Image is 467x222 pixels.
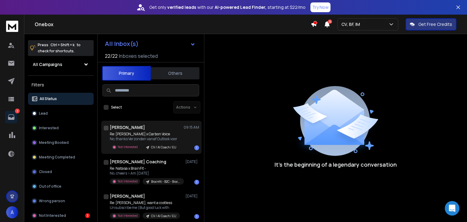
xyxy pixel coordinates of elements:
div: Open Intercom Messenger [445,201,459,216]
p: Out of office [39,184,61,189]
button: All Campaigns [28,58,94,71]
p: It’s the beginning of a legendary conversation [275,160,397,169]
p: No, thanks Verzonden vanaf Outlook voor [110,137,180,141]
p: All Status [40,96,57,101]
h3: Inboxes selected [119,52,158,60]
div: 1 [194,145,199,150]
p: Press to check for shortcuts. [38,42,81,54]
button: Interested [28,122,94,134]
h1: Onebox [35,21,311,28]
p: Not Interested [118,145,138,149]
p: Closed [39,169,52,174]
p: Not Interested [39,213,66,218]
p: Interested [39,126,59,130]
button: A [6,206,18,218]
p: Unsubscribe me (But good luck with [110,205,180,210]
p: Not Interested [118,179,138,184]
div: 1 [194,180,199,185]
img: logo [6,21,18,32]
button: Out of office [28,180,94,193]
a: 3 [5,111,17,123]
p: Lead [39,111,48,116]
span: 22 / 22 [105,52,118,60]
h1: [PERSON_NAME] [110,193,145,199]
p: CV / AI Coach / EU [151,214,176,218]
button: Meeting Booked [28,137,94,149]
div: 3 [85,213,90,218]
span: Ctrl + Shift + k [50,41,75,48]
p: Re: Natasa x BrainFit - [110,166,183,171]
h1: All Inbox(s) [105,41,139,47]
p: Meeting Booked [39,140,69,145]
button: Try Now [310,2,330,12]
h3: Filters [28,81,94,89]
h1: [PERSON_NAME] Coaching [110,159,166,165]
p: Re: [PERSON_NAME] x Carbon Voice [110,132,180,137]
label: Select [111,105,122,110]
p: Wrong person [39,199,65,203]
span: 12 [328,19,332,24]
h1: All Campaigns [33,61,62,68]
button: Get Free Credits [406,18,456,30]
p: Try Now [312,4,329,10]
p: Brainfit - B2C - Brain Battery - EU [151,179,180,184]
div: 1 [194,214,199,219]
p: [DATE] [185,194,199,199]
strong: verified leads [167,4,196,10]
p: Get only with our starting at $22/mo [149,4,306,10]
button: All Inbox(s) [100,38,200,50]
p: Get Free Credits [418,21,452,27]
button: Lead [28,107,94,120]
p: 3 [15,109,20,113]
p: CV / AI Coach / EU [151,145,176,150]
button: Closed [28,166,94,178]
p: Re: [PERSON_NAME], want a costless [110,200,180,205]
p: CV, BF, IM [341,21,362,27]
button: Primary [102,66,151,81]
button: Wrong person [28,195,94,207]
p: Meeting Completed [39,155,75,160]
strong: AI-powered Lead Finder, [215,4,266,10]
button: Not Interested3 [28,210,94,222]
button: All Status [28,93,94,105]
p: 09:15 AM [184,125,199,130]
p: Not Interested [118,213,138,218]
p: No, cheers > Am [DATE] [110,171,183,176]
button: Meeting Completed [28,151,94,163]
button: Others [151,67,199,80]
p: [DATE] [185,159,199,164]
h1: [PERSON_NAME] [110,124,145,130]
